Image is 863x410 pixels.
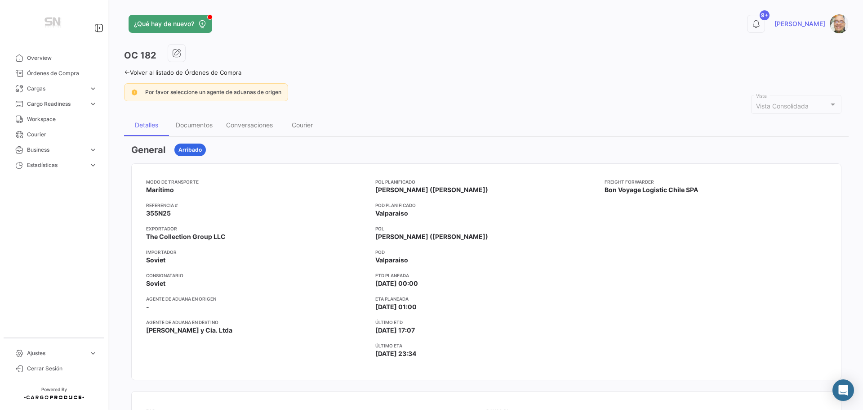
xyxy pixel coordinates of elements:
[124,49,156,62] h3: OC 182
[27,146,85,154] span: Business
[27,365,97,373] span: Cerrar Sesión
[146,248,368,256] app-card-info-title: Importador
[146,319,368,326] app-card-info-title: Agente de Aduana en Destino
[131,144,165,156] h3: General
[375,178,597,185] app-card-info-title: POL Planificado
[375,256,408,265] span: Valparaiso
[146,185,174,194] span: Marítimo
[375,326,415,335] span: [DATE] 17:07
[27,85,85,93] span: Cargas
[226,121,273,129] div: Conversaciones
[27,115,97,123] span: Workspace
[89,146,97,154] span: expand_more
[375,279,418,288] span: [DATE] 00:00
[146,202,368,209] app-card-info-title: Referencia #
[605,185,698,194] span: Bon Voyage Logistic Chile SPA
[7,66,101,81] a: Órdenes de Compra
[27,161,85,169] span: Estadísticas
[375,185,488,194] span: [PERSON_NAME] ([PERSON_NAME])
[756,102,809,110] mat-select-trigger: Vista Consolidada
[27,131,97,139] span: Courier
[605,178,827,185] app-card-info-title: Freight Forwarder
[27,69,97,77] span: Órdenes de Compra
[134,19,194,28] span: ¿Qué hay de nuevo?
[375,295,597,302] app-card-info-title: ETA planeada
[375,225,597,232] app-card-info-title: POL
[292,121,313,129] div: Courier
[375,232,488,241] span: [PERSON_NAME] ([PERSON_NAME])
[146,256,165,265] span: Soviet
[27,54,97,62] span: Overview
[89,161,97,169] span: expand_more
[145,89,281,95] span: Por favor seleccione un agente de aduanas de origen
[27,349,85,357] span: Ajustes
[375,349,416,358] span: [DATE] 23:34
[89,349,97,357] span: expand_more
[146,326,232,335] span: [PERSON_NAME] y Cia. Ltda
[146,272,368,279] app-card-info-title: Consignatario
[135,121,158,129] div: Detalles
[129,15,212,33] button: ¿Qué hay de nuevo?
[178,146,202,154] span: Arribado
[146,209,171,218] span: 355N25
[375,202,597,209] app-card-info-title: POD Planificado
[375,319,597,326] app-card-info-title: Último ETD
[89,100,97,108] span: expand_more
[146,232,226,241] span: The Collection Group LLC
[375,248,597,256] app-card-info-title: POD
[7,50,101,66] a: Overview
[7,112,101,127] a: Workspace
[375,302,417,311] span: [DATE] 01:00
[832,379,854,401] div: Abrir Intercom Messenger
[146,225,368,232] app-card-info-title: Exportador
[146,302,149,311] span: -
[375,272,597,279] app-card-info-title: ETD planeada
[375,342,597,349] app-card-info-title: Último ETA
[375,209,408,218] span: Valparaiso
[146,178,368,185] app-card-info-title: Modo de Transporte
[774,19,825,28] span: [PERSON_NAME]
[89,85,97,93] span: expand_more
[27,100,85,108] span: Cargo Readiness
[830,14,849,33] img: Captura.PNG
[146,279,165,288] span: Soviet
[146,295,368,302] app-card-info-title: Agente de Aduana en Origen
[31,11,76,36] img: Manufactura+Logo.png
[7,127,101,142] a: Courier
[176,121,213,129] div: Documentos
[124,69,241,76] a: Volver al listado de Órdenes de Compra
